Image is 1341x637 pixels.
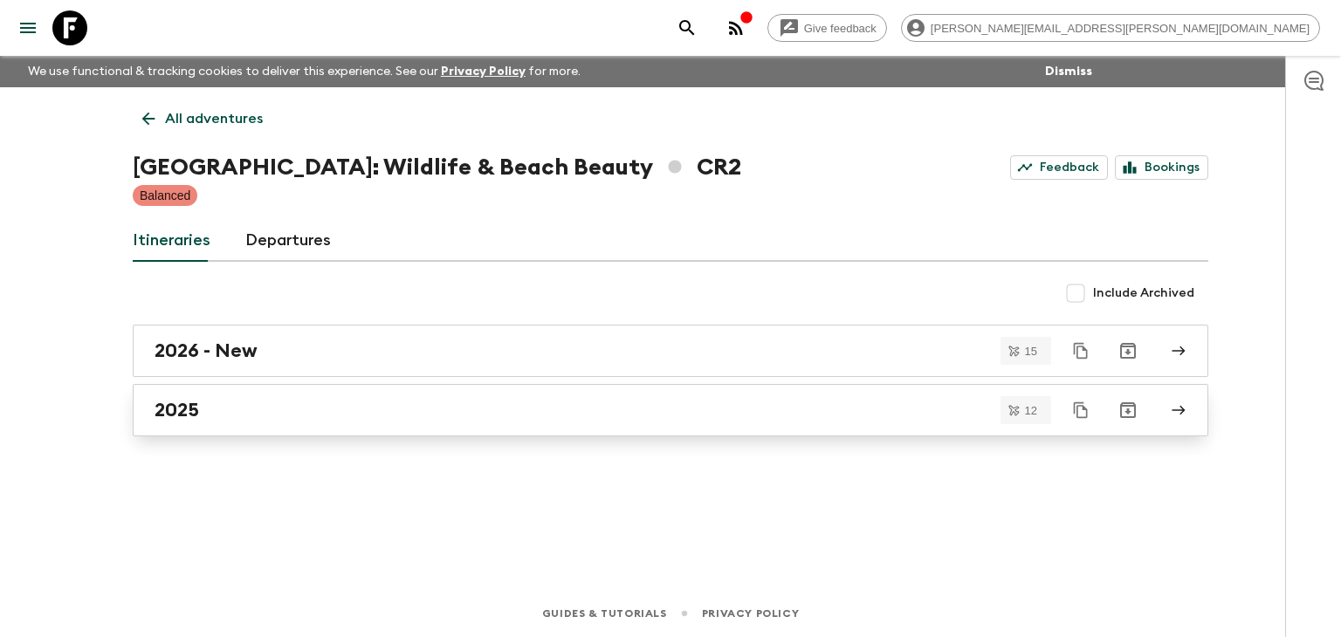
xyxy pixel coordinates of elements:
[140,187,190,204] p: Balanced
[133,101,272,136] a: All adventures
[133,325,1208,377] a: 2026 - New
[1065,394,1097,426] button: Duplicate
[21,56,588,87] p: We use functional & tracking cookies to deliver this experience. See our for more.
[133,220,210,262] a: Itineraries
[10,10,45,45] button: menu
[155,399,199,421] h2: 2025
[901,14,1320,42] div: [PERSON_NAME][EMAIL_ADDRESS][PERSON_NAME][DOMAIN_NAME]
[165,108,263,129] p: All adventures
[794,22,886,35] span: Give feedback
[1111,393,1145,428] button: Archive
[702,604,799,623] a: Privacy Policy
[1115,155,1208,180] a: Bookings
[767,14,887,42] a: Give feedback
[1010,155,1108,180] a: Feedback
[921,22,1319,35] span: [PERSON_NAME][EMAIL_ADDRESS][PERSON_NAME][DOMAIN_NAME]
[1065,335,1097,366] button: Duplicate
[542,604,667,623] a: Guides & Tutorials
[1041,59,1097,84] button: Dismiss
[670,10,705,45] button: search adventures
[1014,346,1048,357] span: 15
[1093,284,1194,302] span: Include Archived
[1014,405,1048,416] span: 12
[133,150,741,185] h1: [GEOGRAPHIC_DATA]: Wildlife & Beach Beauty CR2
[441,65,526,78] a: Privacy Policy
[1111,333,1145,368] button: Archive
[155,339,258,362] h2: 2026 - New
[245,220,331,262] a: Departures
[133,384,1208,436] a: 2025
